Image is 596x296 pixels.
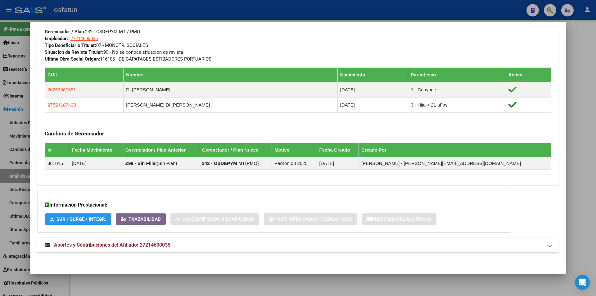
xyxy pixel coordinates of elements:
[45,56,100,62] strong: Ultima Obra Social Origen:
[158,161,176,166] span: Sin Plan
[170,213,259,225] button: Sin Certificado Discapacidad
[125,161,157,166] strong: Z99 - Sin Filial
[359,143,551,157] th: Creado Por
[45,67,124,82] th: CUIL
[272,157,317,169] td: Padrón 08 2025
[45,201,503,209] h3: Información Prestacional:
[37,238,559,253] mat-expansion-panel-header: Aportes y Contribuciones del Afiliado: 27214600035
[45,130,551,137] h3: Cambios de Gerenciador
[54,242,170,248] span: Aportes y Contribuciones del Afiliado: 27214600035
[45,29,85,34] strong: Gerenciador / Plan:
[272,143,317,157] th: Motivo
[408,82,506,97] td: 1 - Cónyuge
[45,143,69,157] th: Id
[123,143,199,157] th: Gerenciador / Plan Anterior
[47,87,76,92] span: 20233067351
[129,216,161,222] span: Trazabilidad
[123,157,199,169] td: ( )
[506,67,551,82] th: Activo
[277,216,352,222] span: Not. Internacion / Censo Hosp.
[199,157,272,169] td: ( )
[359,157,551,169] td: [PERSON_NAME] - [PERSON_NAME][EMAIL_ADDRESS][DOMAIN_NAME]
[56,216,106,222] span: SUR / SURGE / INTEGR.
[45,43,96,48] strong: Tipo Beneficiario Titular:
[183,216,254,222] span: Sin Certificado Discapacidad
[247,161,257,166] span: PMO
[116,213,166,225] button: Trazabilidad
[317,143,359,157] th: Fecha Creado
[124,67,338,82] th: Nombre
[124,97,338,112] td: [PERSON_NAME] DI [PERSON_NAME] -
[69,157,123,169] td: [DATE]
[202,161,245,166] strong: 242 - OSDEPYM MT
[372,216,431,222] span: Prestaciones Auditadas
[45,49,183,55] span: 99 - No se conoce situación de revista
[47,102,76,107] span: 27524107428
[337,97,408,112] td: [DATE]
[45,56,211,62] span: 116105 - DE CAPATACES ESTIBADORES PORTUARIOS
[70,36,98,41] span: 27214600035
[45,43,148,48] span: 07 - MONOTR. SOCIALES
[408,97,506,112] td: 3 - Hijo < 21 años
[45,157,69,169] td: 361015
[337,82,408,97] td: [DATE]
[45,36,68,41] strong: Empleador:
[45,213,111,225] button: SUR / SURGE / INTEGR.
[575,275,590,290] div: Open Intercom Messenger
[337,67,408,82] th: Nacimiento
[45,49,103,55] strong: Situacion de Revista Titular:
[45,29,140,34] span: 242 - OSDEPYM MT / PMO
[199,143,272,157] th: Gerenciador / Plan Nuevo
[317,157,359,169] td: [DATE]
[408,67,506,82] th: Parentesco
[362,213,436,225] button: Prestaciones Auditadas
[69,143,123,157] th: Fecha Movimiento
[264,213,357,225] button: Not. Internacion / Censo Hosp.
[124,82,338,97] td: DI [PERSON_NAME] -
